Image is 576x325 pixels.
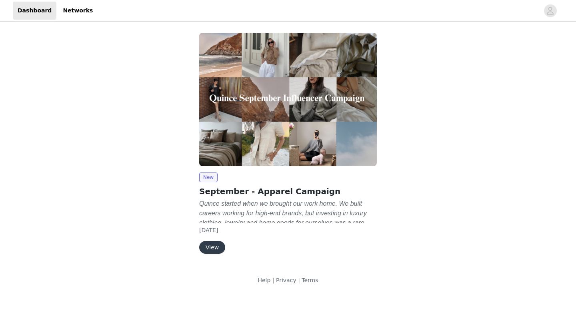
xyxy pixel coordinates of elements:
a: Privacy [276,277,296,283]
div: avatar [546,4,554,17]
span: [DATE] [199,227,218,233]
h2: September - Apparel Campaign [199,185,377,197]
em: Quince started when we brought our work home. We built careers working for high-end brands, but i... [199,200,370,255]
span: | [272,277,274,283]
button: View [199,241,225,254]
a: Networks [58,2,98,20]
img: Quince [199,33,377,166]
span: New [199,173,218,182]
a: Dashboard [13,2,56,20]
a: Help [258,277,270,283]
a: View [199,245,225,251]
a: Terms [302,277,318,283]
span: | [298,277,300,283]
